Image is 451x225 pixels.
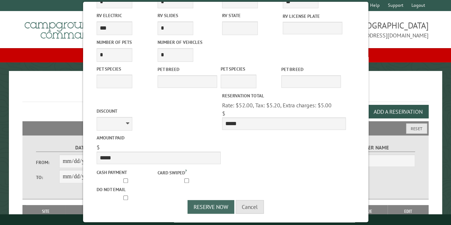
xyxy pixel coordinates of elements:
[322,144,415,152] label: Customer Name
[222,110,225,117] span: $
[368,105,429,118] button: Add a Reservation
[157,168,217,176] label: Card swiped
[96,186,156,193] label: Do not email
[283,13,342,20] label: RV License Plate
[96,144,99,151] span: $
[157,39,217,46] label: Number of Vehicles
[157,66,217,73] label: Pet breed
[236,200,264,214] button: Cancel
[36,174,59,181] label: To:
[185,168,186,173] a: ?
[222,102,331,109] span: Rate: $52.00, Tax: $5.20
[222,92,346,99] label: Reservation Total
[220,66,280,72] label: Pet species
[157,12,217,19] label: RV Slides
[188,200,234,214] button: Reserve Now
[280,102,331,109] span: , Extra charges: $5.00
[406,123,427,134] button: Reset
[26,205,65,218] th: Site
[96,12,156,19] label: RV Electric
[388,205,428,218] th: Edit
[96,39,156,46] label: Number of Pets
[96,66,156,72] label: Pet species
[96,108,220,114] label: Discount
[96,169,156,176] label: Cash payment
[22,14,112,42] img: Campground Commander
[222,12,281,19] label: RV State
[66,205,117,218] th: Dates
[281,66,341,73] label: Pet breed
[96,134,220,141] label: Amount paid
[22,121,429,135] h2: Filters
[350,205,388,218] th: Due
[36,159,59,166] label: From:
[22,82,429,102] h1: Reservations
[36,144,129,152] label: Dates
